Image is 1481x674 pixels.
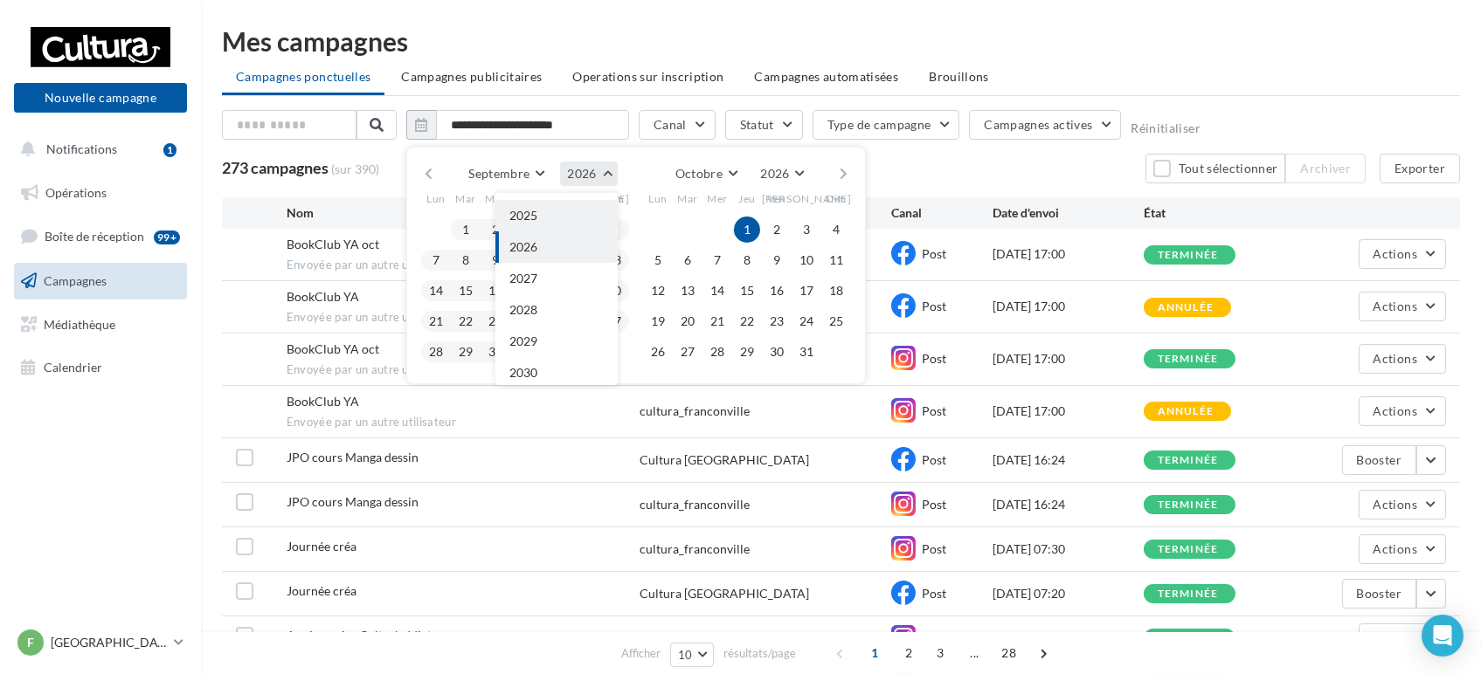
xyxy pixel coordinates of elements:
div: annulée [1158,406,1214,417]
span: 2027 [509,271,537,285]
button: 2026 [495,231,618,263]
div: [DATE] 17:00 [993,350,1144,368]
button: Actions [1359,292,1446,321]
span: 1 [861,639,889,667]
div: Cultura [GEOGRAPHIC_DATA] [640,585,809,602]
span: Journée créa [287,583,356,598]
span: Actions [1374,299,1417,313]
span: JPO cours Manga dessin [287,450,419,464]
button: Statut [725,110,803,140]
span: Post [922,403,946,418]
div: Date d'envoi [993,204,1144,222]
div: terminée [1158,588,1219,600]
span: Brouillons [929,69,989,84]
span: 2026 [509,239,537,254]
span: Médiathèque [44,316,115,331]
button: Type de campagne [813,110,960,140]
button: 2026 [753,162,810,186]
div: 99+ [154,230,180,244]
span: Notifications [46,141,117,156]
button: Campagnes actives [969,110,1121,140]
p: [GEOGRAPHIC_DATA] [51,634,167,651]
span: Campagnes publicitaires [401,69,542,84]
span: Post [922,497,946,512]
span: 2029 [509,334,537,348]
button: 23 [764,308,790,334]
span: Actions [1374,541,1417,556]
div: cultura_franconville [640,540,750,558]
button: 15 [734,278,760,304]
span: Journée créa [287,539,356,554]
button: Notifications 1 [10,131,183,168]
span: Post [922,630,946,645]
span: BookClub YA [287,289,359,304]
div: terminée [1158,544,1219,555]
button: 23 [482,308,509,334]
a: F [GEOGRAPHIC_DATA] [14,626,187,659]
span: 2030 [509,365,537,380]
button: 10 [670,643,715,667]
button: Actions [1359,239,1446,269]
span: Dim [826,191,847,206]
div: terminée [1158,499,1219,511]
div: [DATE] 16:24 [993,496,1144,513]
a: Calendrier [10,349,190,386]
span: Actions [1374,497,1417,512]
span: BookClub YA [287,394,359,409]
div: cultura_franconville [640,496,750,513]
span: Jeu [516,191,534,206]
button: 13 [675,278,701,304]
button: 2 [482,217,509,243]
div: Nom [287,204,640,222]
span: Mar [455,191,476,206]
a: Opérations [10,175,190,211]
button: 2030 [495,357,618,389]
button: 11 [823,247,849,273]
span: Dim [604,191,625,206]
button: Actions [1359,623,1446,653]
button: Actions [1359,490,1446,519]
span: Lun [426,191,446,206]
button: 30 [482,339,509,365]
span: 2025 [509,208,537,223]
button: 2025 [495,200,618,231]
button: 15 [453,278,479,304]
div: cultura_franconville [640,629,750,647]
span: Calendrier [44,360,102,375]
button: 3 [793,217,820,243]
span: Envoyée par un autre utilisateur [287,258,640,273]
button: 6 [675,247,701,273]
span: Actions [1374,246,1417,261]
span: Post [922,586,946,601]
span: 2028 [509,302,537,317]
button: 8 [453,247,479,273]
div: [DATE] 16:24 [993,451,1144,469]
button: 29 [453,339,479,365]
button: 5 [645,247,671,273]
span: BookClub YA oct [287,237,379,251]
span: F [27,634,34,651]
div: [DATE] 17:00 [993,298,1144,315]
button: 30 [764,339,790,365]
span: Lun [648,191,668,206]
button: 21 [704,308,730,334]
div: terminée [1158,354,1219,365]
a: Médiathèque [10,306,190,343]
span: 10 [678,648,693,662]
button: Actions [1359,396,1446,426]
button: 2 [764,217,790,243]
button: 2027 [495,263,618,294]
button: Septembre [461,162,550,186]
button: 9 [482,247,509,273]
span: Post [922,452,946,467]
div: État [1144,204,1295,222]
div: Mes campagnes [222,28,1460,54]
button: Archiver [1285,154,1366,183]
button: 21 [423,308,449,334]
span: Post [922,541,946,556]
button: 24 [793,308,820,334]
button: Booster [1342,445,1416,475]
span: 2026 [760,166,789,181]
span: 3 [926,639,954,667]
button: 25 [823,308,849,334]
